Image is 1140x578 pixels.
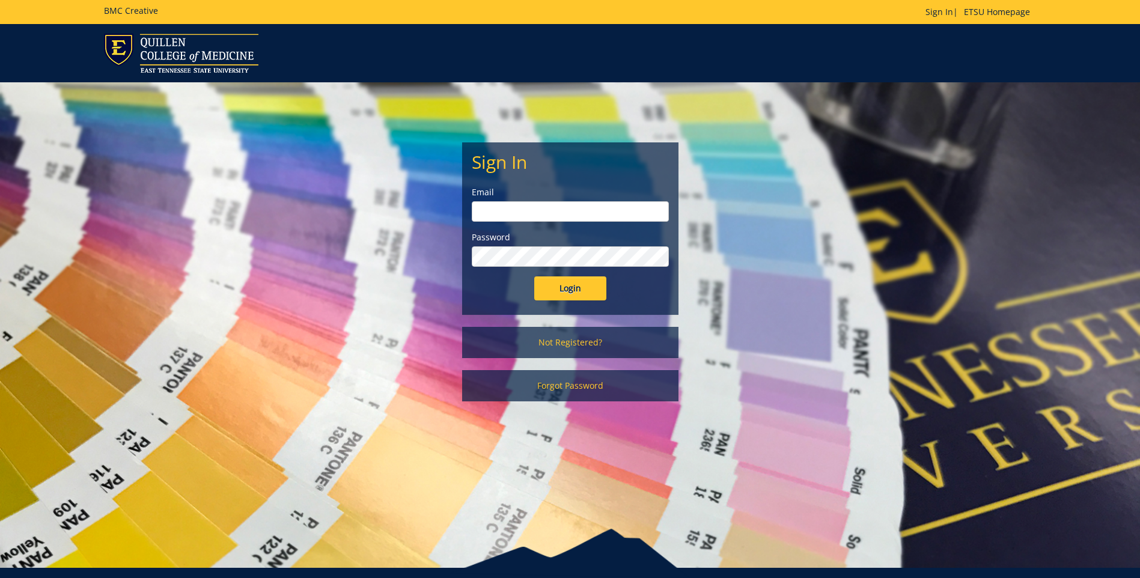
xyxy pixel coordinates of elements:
[462,370,678,401] a: Forgot Password
[472,186,669,198] label: Email
[104,6,158,15] h5: BMC Creative
[925,6,1036,18] p: |
[472,152,669,172] h2: Sign In
[472,231,669,243] label: Password
[104,34,258,73] img: ETSU logo
[958,6,1036,17] a: ETSU Homepage
[462,327,678,358] a: Not Registered?
[925,6,953,17] a: Sign In
[534,276,606,300] input: Login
